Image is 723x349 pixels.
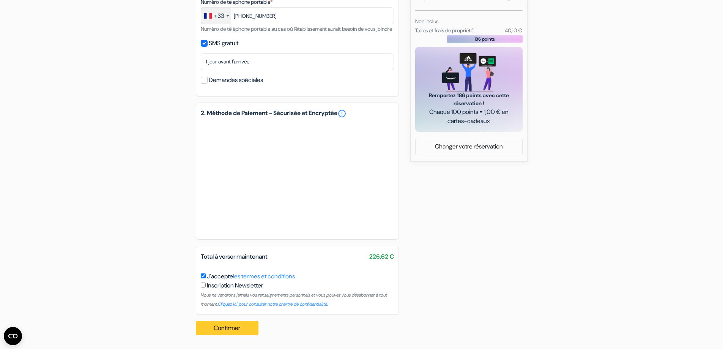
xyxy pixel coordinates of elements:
span: Remportez 186 points avec cette réservation ! [424,92,514,107]
label: Inscription Newsletter [207,281,263,290]
div: France: +33 [201,8,231,24]
img: gift_card_hero_new.png [442,53,496,92]
button: Open CMP widget [4,327,22,345]
h5: 2. Méthode de Paiement - Sécurisée et Encryptée [201,109,394,118]
span: 186 points [474,36,495,43]
a: les termes et conditions [233,272,295,280]
small: Non inclus [415,18,438,25]
a: Cliquez ici pour consulter notre chartre de confidentialité. [218,301,328,307]
label: Demandes spéciales [209,75,263,85]
button: Confirmer [196,321,259,335]
a: error_outline [337,109,347,118]
span: 226,62 € [369,252,394,261]
label: SMS gratuit [209,38,238,49]
div: +33 [214,11,224,21]
small: Taxes et frais de propriété: [415,27,474,34]
iframe: Cadre de saisie sécurisé pour le paiement [199,120,395,235]
small: 40,10 € [505,27,522,34]
label: J'accepte [207,272,295,281]
small: Nous ne vendrons jamais vos renseignements personnels et vous pouvez vous désabonner à tout moment. [201,292,387,307]
span: Chaque 100 points = 1,00 € en cartes-cadeaux [424,107,514,126]
span: Total à verser maintenant [201,253,268,261]
small: Numéro de téléphone portable au cas où l'établissement aurait besoin de vous joindre [201,25,392,32]
a: Changer votre réservation [416,139,522,154]
input: 6 12 34 56 78 [201,7,394,24]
